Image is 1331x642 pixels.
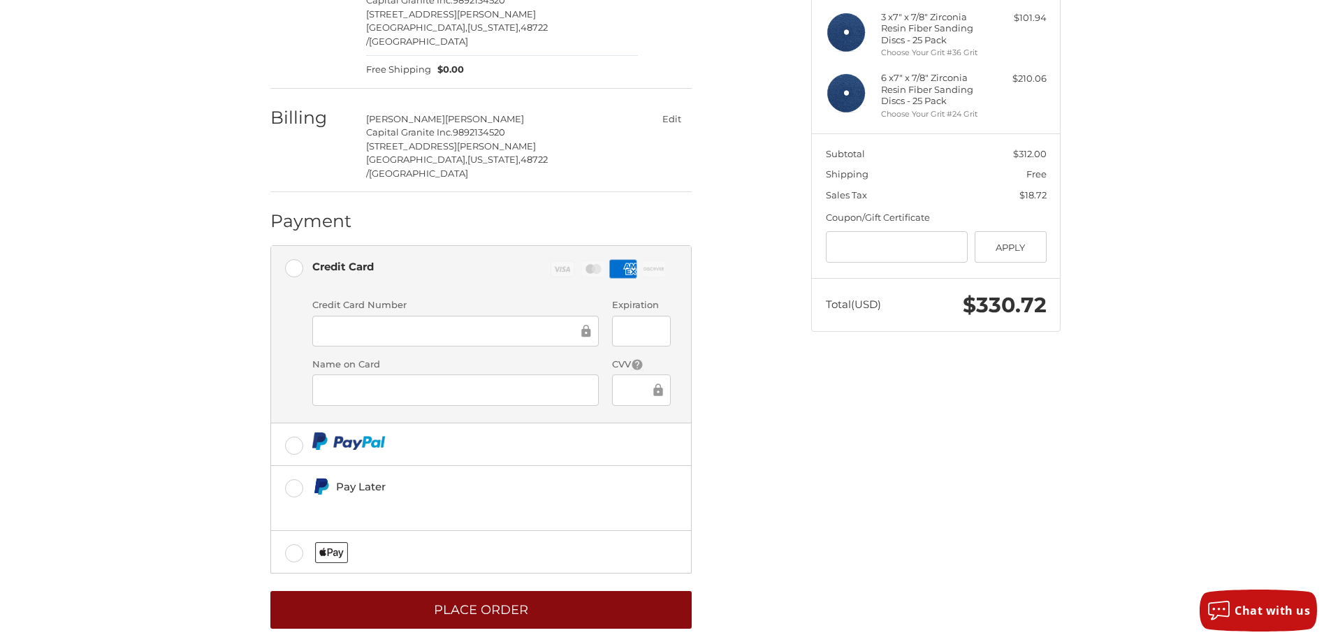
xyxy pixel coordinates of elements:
[881,72,988,106] h4: 6 x 7" x 7/8" Zirconia Resin Fiber Sanding Discs - 25 Pack
[366,140,536,152] span: [STREET_ADDRESS][PERSON_NAME]
[1013,148,1047,159] span: $312.00
[1026,168,1047,180] span: Free
[991,11,1047,25] div: $101.94
[1200,590,1317,632] button: Chat with us
[312,298,599,312] label: Credit Card Number
[991,72,1047,86] div: $210.06
[445,113,524,124] span: [PERSON_NAME]
[826,211,1047,225] div: Coupon/Gift Certificate
[312,478,330,495] img: Pay Later icon
[369,168,468,179] span: [GEOGRAPHIC_DATA]
[826,189,867,200] span: Sales Tax
[963,292,1047,318] span: $330.72
[651,109,692,129] button: Edit
[312,255,374,278] div: Credit Card
[336,475,595,498] div: Pay Later
[1235,603,1310,618] span: Chat with us
[467,154,521,165] span: [US_STATE],
[366,22,467,33] span: [GEOGRAPHIC_DATA],
[315,542,348,563] img: Applepay icon
[431,63,465,77] span: $0.00
[612,298,670,312] label: Expiration
[622,323,660,339] iframe: Secure Credit Card Frame - Expiration Date
[369,36,468,47] span: [GEOGRAPHIC_DATA]
[366,22,548,47] span: 48722 /
[1019,189,1047,200] span: $18.72
[622,382,650,398] iframe: Secure Credit Card Frame - CVV
[453,126,505,138] span: 9892134520
[881,47,988,59] li: Choose Your Grit #36 Grit
[366,113,445,124] span: [PERSON_NAME]
[366,154,548,179] span: 48722 /
[826,148,865,159] span: Subtotal
[270,107,352,129] h2: Billing
[366,154,467,165] span: [GEOGRAPHIC_DATA],
[975,231,1047,263] button: Apply
[612,358,670,372] label: CVV
[312,358,599,372] label: Name on Card
[322,323,579,339] iframe: Secure Credit Card Frame - Credit Card Number
[270,591,692,629] button: Place Order
[270,210,352,232] h2: Payment
[322,382,589,398] iframe: Secure Credit Card Frame - Cardholder Name
[826,298,881,311] span: Total (USD)
[467,22,521,33] span: [US_STATE],
[366,63,431,77] span: Free Shipping
[312,501,596,513] iframe: PayPal Message 1
[826,168,868,180] span: Shipping
[312,432,386,450] img: PayPal icon
[366,8,536,20] span: [STREET_ADDRESS][PERSON_NAME]
[826,231,968,263] input: Gift Certificate or Coupon Code
[881,108,988,120] li: Choose Your Grit #24 Grit
[366,126,453,138] span: Capital Granite Inc.
[881,11,988,45] h4: 3 x 7" x 7/8" Zirconia Resin Fiber Sanding Discs - 25 Pack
